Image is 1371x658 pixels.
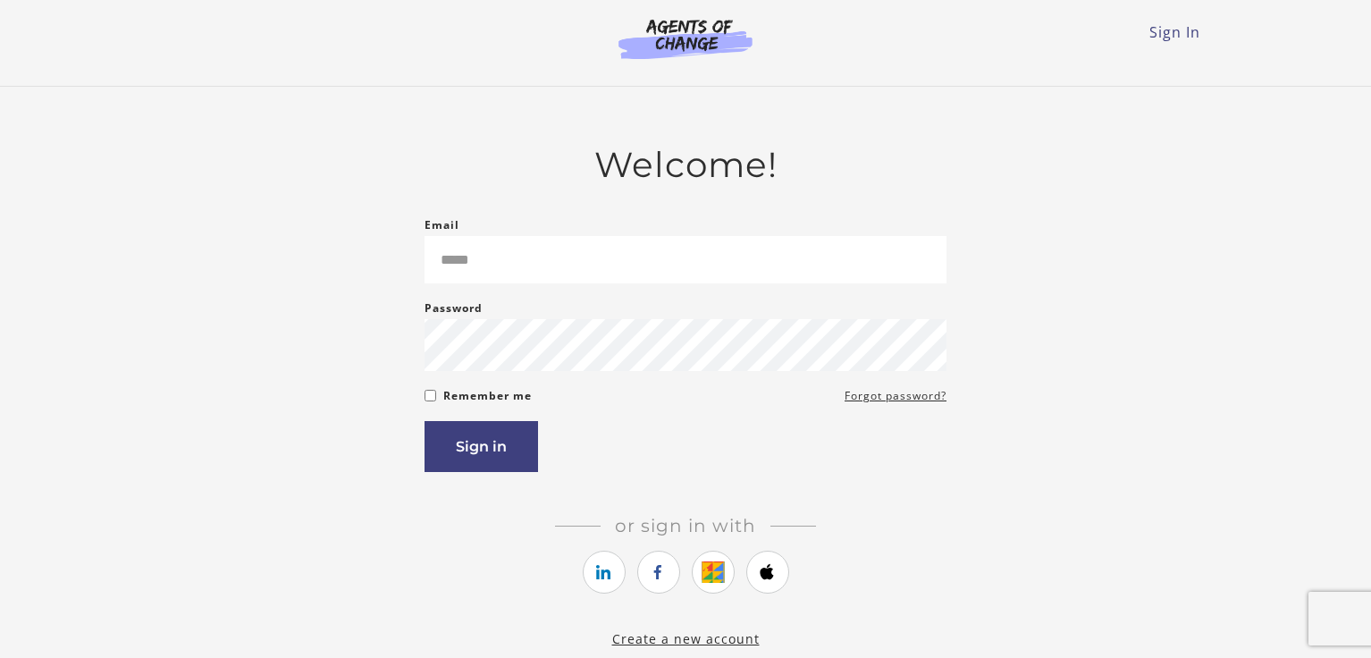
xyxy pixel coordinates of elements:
a: Sign In [1149,22,1200,42]
label: Remember me [443,385,532,407]
a: https://courses.thinkific.com/users/auth/facebook?ss%5Breferral%5D=&ss%5Buser_return_to%5D=&ss%5B... [637,551,680,594]
a: https://courses.thinkific.com/users/auth/apple?ss%5Breferral%5D=&ss%5Buser_return_to%5D=&ss%5Bvis... [746,551,789,594]
label: Password [425,298,483,319]
a: https://courses.thinkific.com/users/auth/linkedin?ss%5Breferral%5D=&ss%5Buser_return_to%5D=&ss%5B... [583,551,626,594]
a: Forgot password? [845,385,946,407]
span: Or sign in with [601,515,770,536]
label: Email [425,215,459,236]
h2: Welcome! [425,144,946,186]
button: Sign in [425,421,538,472]
a: https://courses.thinkific.com/users/auth/google?ss%5Breferral%5D=&ss%5Buser_return_to%5D=&ss%5Bvi... [692,551,735,594]
img: Agents of Change Logo [600,18,771,59]
a: Create a new account [612,630,760,647]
